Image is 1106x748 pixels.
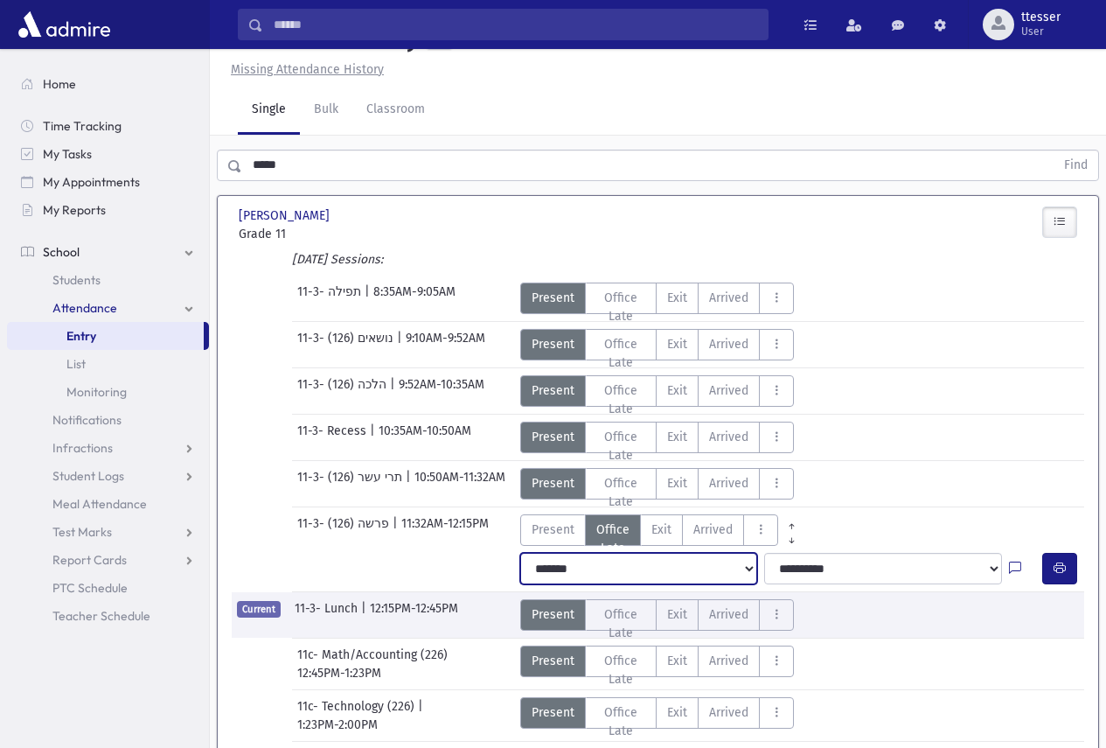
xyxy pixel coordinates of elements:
div: AttTypes [520,329,795,360]
span: My Tasks [43,146,92,162]
span: Exit [667,289,687,307]
span: | [390,375,399,407]
span: Office Late [596,652,646,689]
span: 10:50AM-11:32AM [414,468,505,500]
div: AttTypes [520,422,795,453]
a: Teacher Schedule [7,602,209,630]
span: | [370,422,379,453]
span: Arrived [709,381,748,400]
span: Exit [667,703,687,722]
span: Entry [66,328,96,344]
span: PTC Schedule [52,580,128,596]
div: AttTypes [520,375,795,407]
a: Single [238,86,300,135]
span: Arrived [709,428,748,446]
span: School [43,244,80,260]
a: Entry [7,322,204,350]
span: 11-3- Lunch [295,599,361,631]
span: User [1021,24,1061,38]
a: My Reports [7,196,209,224]
span: Present [532,381,574,400]
a: Infractions [7,434,209,462]
a: PTC Schedule [7,574,209,602]
a: Monitoring [7,378,209,406]
span: Present [532,703,574,722]
div: AttTypes [520,599,795,631]
span: My Reports [43,202,106,218]
span: Present [532,521,574,539]
span: Student Logs [52,468,124,484]
div: AttTypes [520,697,795,729]
span: Office Late [596,605,646,642]
span: Test Marks [52,524,112,540]
u: Missing Attendance History [231,62,384,77]
span: Present [532,289,574,307]
span: Exit [667,652,687,670]
span: Office Late [596,428,646,465]
a: Notifications [7,406,209,434]
span: 11-3- פרשה (126) [297,514,393,546]
a: My Tasks [7,140,209,168]
span: Home [43,76,76,92]
img: AdmirePro [14,7,115,42]
span: Arrived [709,652,748,670]
span: 11-3- תרי עשר (126) [297,468,406,500]
a: Test Marks [7,518,209,546]
a: Students [7,266,209,294]
span: Office Late [596,381,646,418]
span: Arrived [709,703,748,722]
span: Monitoring [66,384,127,400]
span: | [397,329,406,360]
span: 11-3- Recess [297,422,370,453]
span: Present [532,605,574,624]
input: Search [263,9,768,40]
span: 11c- Technology (226) [297,697,418,716]
span: Exit [667,428,687,446]
span: Report Cards [52,552,127,568]
span: 9:52AM-10:35AM [399,375,484,407]
span: Present [532,474,574,493]
a: Time Tracking [7,112,209,140]
span: 11-3- הלכה (126) [297,375,390,407]
div: AttTypes [520,514,805,546]
span: 11c- Math/Accounting (226) [297,646,451,664]
span: Office Late [596,335,646,372]
span: | [361,599,370,631]
span: 11-3- נושאים (126) [297,329,397,360]
span: Students [52,272,101,288]
span: Meal Attendance [52,496,147,512]
span: Attendance [52,300,117,316]
span: ttesser [1021,10,1061,24]
a: Student Logs [7,462,209,490]
span: Exit [651,521,671,539]
span: Office Late [596,703,646,740]
span: Arrived [709,605,748,624]
span: | [418,697,427,716]
span: [PERSON_NAME] [239,206,333,225]
span: Grade 11 [239,225,364,243]
i: [DATE] Sessions: [292,252,383,267]
span: | [365,283,373,314]
span: Arrived [693,521,733,539]
span: Arrived [709,474,748,493]
span: 1:23PM-2:00PM [297,716,378,734]
div: AttTypes [520,283,795,314]
div: AttTypes [520,468,795,500]
button: Find [1054,150,1098,180]
a: Home [7,70,209,98]
span: 8:35AM-9:05AM [373,283,456,314]
span: Exit [667,335,687,353]
span: Office Late [596,474,646,511]
span: Exit [667,474,687,493]
a: School [7,238,209,266]
div: AttTypes [520,646,795,677]
a: Classroom [352,86,439,135]
a: My Appointments [7,168,209,196]
a: Report Cards [7,546,209,574]
span: 12:45PM-1:23PM [297,664,381,682]
span: | [393,514,401,546]
span: | [406,468,414,500]
a: Missing Attendance History [224,62,384,77]
span: 11-3- תפילה [297,283,365,314]
a: List [7,350,209,378]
